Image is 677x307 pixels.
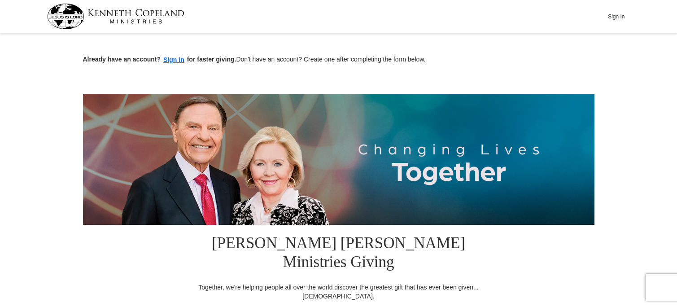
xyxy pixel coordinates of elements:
[83,56,236,63] strong: Already have an account? for faster giving.
[603,9,630,23] button: Sign In
[83,55,594,65] p: Don't have an account? Create one after completing the form below.
[193,225,485,283] h1: [PERSON_NAME] [PERSON_NAME] Ministries Giving
[161,55,187,65] button: Sign in
[193,283,485,301] div: Together, we're helping people all over the world discover the greatest gift that has ever been g...
[47,4,184,29] img: kcm-header-logo.svg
